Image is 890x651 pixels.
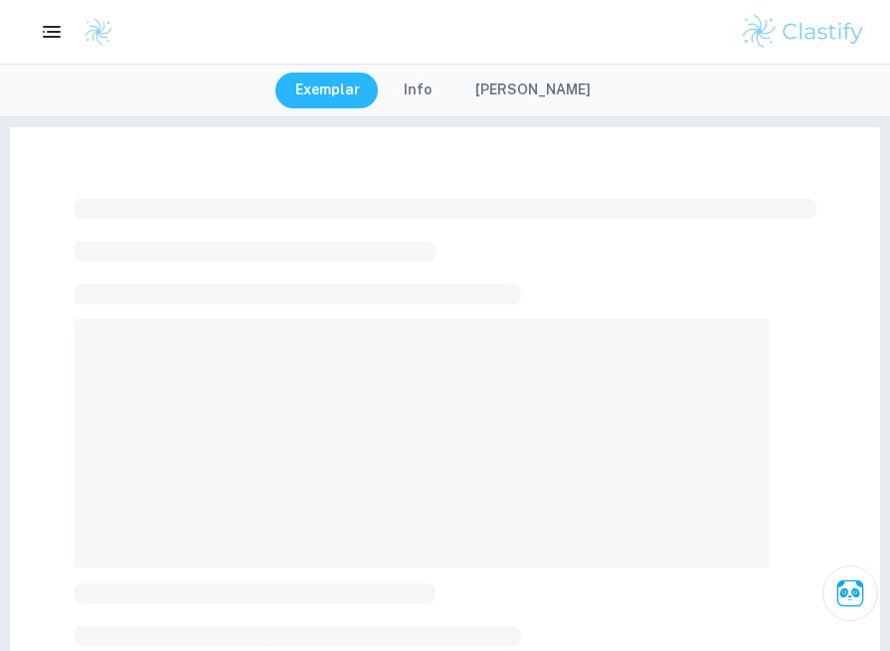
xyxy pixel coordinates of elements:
button: Ask Clai [822,566,878,621]
button: Info [384,73,451,108]
button: [PERSON_NAME] [455,73,611,108]
img: Clastify logo [740,12,866,52]
img: Clastify logo [84,17,113,47]
a: Clastify logo [72,17,113,47]
button: Exemplar [275,73,380,108]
